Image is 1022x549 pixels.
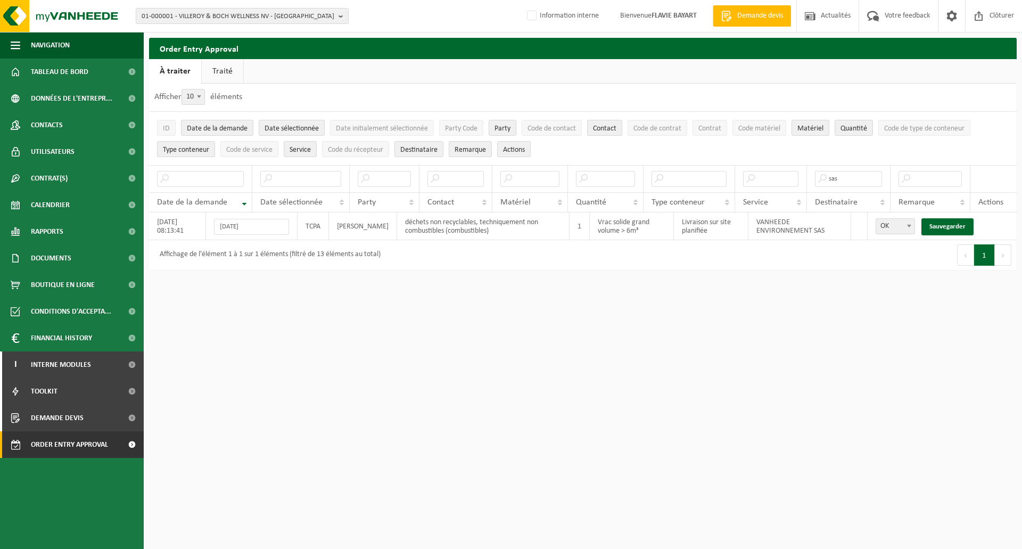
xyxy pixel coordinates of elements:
button: Code matérielCode matériel: Activate to sort [732,120,786,136]
span: Remarque [899,198,935,207]
span: Rapports [31,218,63,245]
span: Demande devis [735,11,786,21]
button: Party CodeParty Code: Activate to sort [439,120,483,136]
span: Date de la demande [187,125,248,133]
button: ServiceService: Activate to sort [284,141,317,157]
span: Quantité [840,125,867,133]
span: Navigation [31,32,70,59]
span: Service [290,146,311,154]
strong: FLAVIE BAYART [652,12,697,20]
td: VANHEEDE ENVIRONNEMENT SAS [748,212,851,240]
span: Demande devis [31,405,84,431]
label: Information interne [525,8,599,24]
span: Actions [978,198,1003,207]
span: Type conteneur [163,146,209,154]
span: Actions [503,146,525,154]
span: Order entry approval [31,431,108,458]
button: ContactContact: Activate to sort [587,120,622,136]
span: Contrat [698,125,721,133]
span: Code de service [226,146,273,154]
button: PartyParty: Activate to sort [489,120,516,136]
button: Date de la demandeDate de la demande: Activate to remove sorting [181,120,253,136]
td: TCPA [298,212,329,240]
button: Previous [957,244,974,266]
td: [PERSON_NAME] [329,212,397,240]
span: OK [876,218,915,234]
a: Demande devis [713,5,791,27]
span: Code de type de conteneur [884,125,965,133]
span: Code de contrat [633,125,681,133]
button: QuantitéQuantité: Activate to sort [835,120,873,136]
td: [DATE] 08:13:41 [149,212,206,240]
span: Party [358,198,376,207]
span: Toolkit [31,378,57,405]
a: À traiter [149,59,201,84]
span: Party Code [445,125,477,133]
button: DestinataireDestinataire : Activate to sort [394,141,443,157]
button: RemarqueRemarque: Activate to sort [449,141,492,157]
span: Financial History [31,325,92,351]
div: Affichage de l'élément 1 à 1 sur 1 éléments (filtré de 13 éléments au total) [154,245,381,265]
button: Date sélectionnéeDate sélectionnée: Activate to sort [259,120,325,136]
button: ContratContrat: Activate to sort [693,120,727,136]
span: Conditions d'accepta... [31,298,111,325]
button: 1 [974,244,995,266]
button: Code de contactCode de contact: Activate to sort [522,120,582,136]
a: Sauvegarder [921,218,974,235]
span: OK [876,219,914,234]
td: 1 [570,212,590,240]
span: Utilisateurs [31,138,75,165]
td: Vrac solide grand volume > 6m³ [590,212,674,240]
span: Destinataire [400,146,438,154]
button: Code de type de conteneurCode de type de conteneur: Activate to sort [878,120,970,136]
span: 01-000001 - VILLEROY & BOCH WELLNESS NV - [GEOGRAPHIC_DATA] [142,9,334,24]
span: 10 [182,89,204,104]
button: Code de contratCode de contrat: Activate to sort [628,120,687,136]
button: Code du récepteurCode du récepteur: Activate to sort [322,141,389,157]
span: Type conteneur [652,198,705,207]
button: Actions [497,141,531,157]
a: Traité [202,59,243,84]
span: Interne modules [31,351,91,378]
span: Code du récepteur [328,146,383,154]
span: Tableau de bord [31,59,88,85]
span: 10 [182,89,205,105]
span: Boutique en ligne [31,272,95,298]
span: Destinataire [815,198,858,207]
span: ID [163,125,170,133]
span: Date initialement sélectionnée [336,125,428,133]
label: Afficher éléments [154,93,242,101]
span: Contact [593,125,616,133]
span: Contrat(s) [31,165,68,192]
span: Matériel [797,125,823,133]
span: Date sélectionnée [260,198,323,207]
span: Date de la demande [157,198,227,207]
button: IDID: Activate to sort [157,120,176,136]
span: I [11,351,20,378]
button: Date initialement sélectionnéeDate initialement sélectionnée: Activate to sort [330,120,434,136]
span: Contacts [31,112,63,138]
span: Données de l'entrepr... [31,85,112,112]
button: Code de serviceCode de service: Activate to sort [220,141,278,157]
span: Documents [31,245,71,272]
button: 01-000001 - VILLEROY & BOCH WELLNESS NV - [GEOGRAPHIC_DATA] [136,8,349,24]
span: Service [743,198,768,207]
span: Date sélectionnée [265,125,319,133]
h2: Order Entry Approval [149,38,1017,59]
span: Code matériel [738,125,780,133]
td: Livraison sur site planifiée [674,212,748,240]
span: Code de contact [528,125,576,133]
span: Calendrier [31,192,70,218]
span: Remarque [455,146,486,154]
button: Next [995,244,1011,266]
button: MatérielMatériel: Activate to sort [792,120,829,136]
span: Contact [427,198,454,207]
td: déchets non recyclables, techniquement non combustibles (combustibles) [397,212,569,240]
button: Type conteneurType conteneur: Activate to sort [157,141,215,157]
span: Quantité [576,198,606,207]
span: Matériel [500,198,531,207]
span: Party [494,125,510,133]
